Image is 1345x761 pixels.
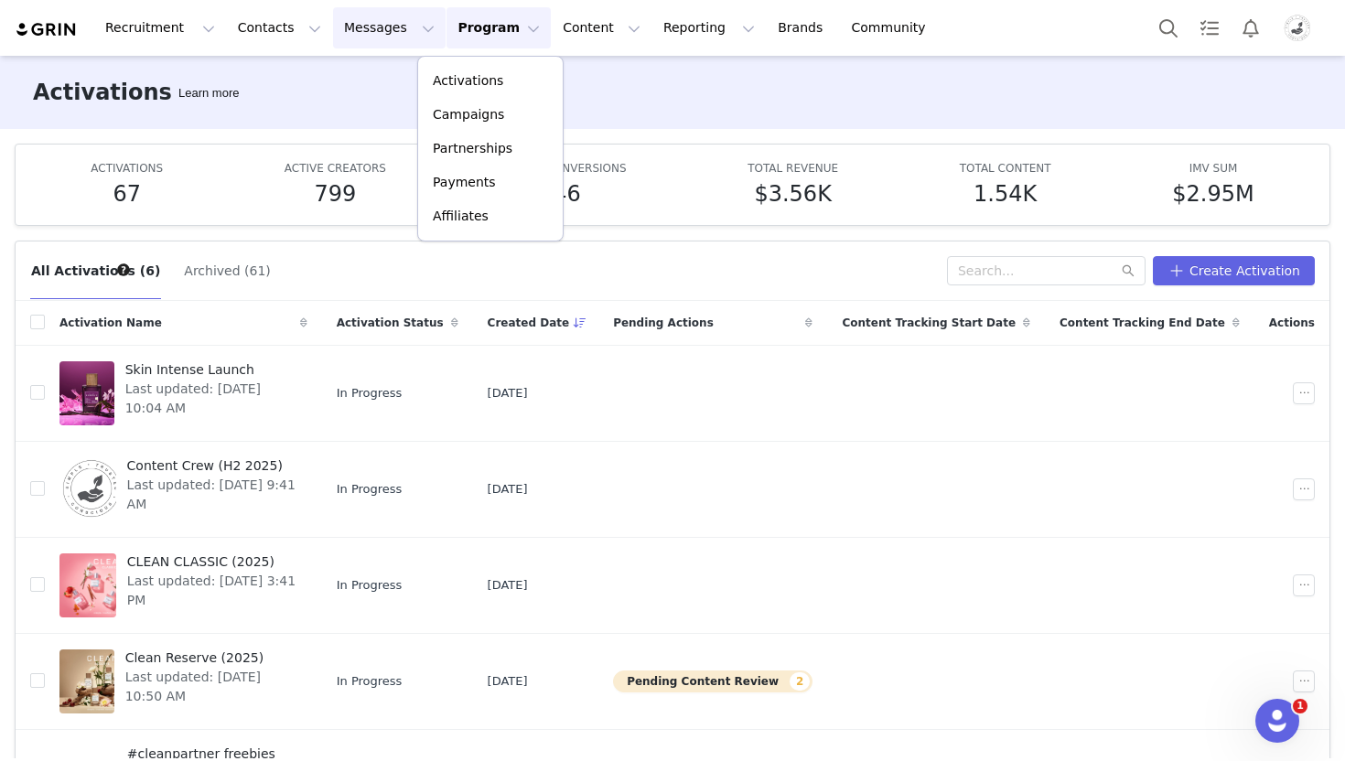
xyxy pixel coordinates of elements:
a: Brands [767,7,839,48]
a: CLEAN CLASSIC (2025)Last updated: [DATE] 3:41 PM [59,549,307,622]
button: Messages [333,7,446,48]
h3: Activations [33,76,172,109]
span: In Progress [337,672,403,691]
p: Activations [433,71,503,91]
a: Skin Intense LaunchLast updated: [DATE] 10:04 AM [59,357,307,430]
h5: 46 [553,177,581,210]
span: [DATE] [488,576,528,595]
button: Recruitment [94,7,226,48]
img: grin logo [15,21,79,38]
span: In Progress [337,384,403,402]
span: In Progress [337,576,403,595]
span: Created Date [488,315,570,331]
span: TOTAL CONTENT [960,162,1051,175]
button: Archived (61) [183,256,271,285]
img: 1c97e61f-9c4d-40d3-86e4-86a42c23aeac.jpg [1283,14,1312,43]
p: Affiliates [433,207,489,226]
span: Last updated: [DATE] 10:50 AM [125,668,296,706]
span: 1 [1293,699,1307,713]
span: ACTIVE CREATORS [285,162,386,175]
button: Program [447,7,551,48]
span: CLEAN CLASSIC (2025) [127,552,296,572]
p: Partnerships [433,139,512,158]
span: ACTIVATIONS [91,162,163,175]
span: [DATE] [488,672,528,691]
span: Last updated: [DATE] 9:41 AM [127,476,296,514]
button: Reporting [652,7,766,48]
button: All Activations (6) [30,256,161,285]
p: Campaigns [433,105,504,124]
span: Activation Status [337,315,444,331]
a: Community [841,7,945,48]
span: Content Crew (H2 2025) [127,456,296,476]
button: Content [552,7,651,48]
span: Last updated: [DATE] 3:41 PM [127,572,296,610]
span: IMV SUM [1189,162,1238,175]
p: Payments [433,173,496,192]
div: Tooltip anchor [115,262,132,278]
span: TOTAL CONVERSIONS [508,162,627,175]
h5: $2.95M [1172,177,1254,210]
div: Actions [1254,304,1329,342]
span: Activation Name [59,315,162,331]
button: Profile [1272,14,1330,43]
h5: $3.56K [754,177,831,210]
input: Search... [947,256,1146,285]
span: Last updated: [DATE] 10:04 AM [125,380,296,418]
span: In Progress [337,480,403,498]
button: Notifications [1231,7,1271,48]
span: [DATE] [488,480,528,498]
button: Contacts [227,7,332,48]
a: Content Crew (H2 2025)Last updated: [DATE] 9:41 AM [59,453,307,526]
a: Clean Reserve (2025)Last updated: [DATE] 10:50 AM [59,645,307,718]
span: Pending Actions [613,315,714,331]
span: TOTAL REVENUE [748,162,838,175]
h5: 67 [113,177,141,210]
button: Search [1148,7,1189,48]
button: Pending Content Review2 [613,670,812,692]
i: icon: search [1122,264,1135,277]
div: Tooltip anchor [175,84,242,102]
h5: 799 [314,177,356,210]
span: Clean Reserve (2025) [125,648,296,668]
span: Content Tracking Start Date [842,315,1016,331]
span: Skin Intense Launch [125,360,296,380]
button: Create Activation [1153,256,1315,285]
span: [DATE] [488,384,528,402]
a: Tasks [1189,7,1230,48]
iframe: Intercom live chat [1255,699,1299,743]
span: Content Tracking End Date [1060,315,1225,331]
h5: 1.54K [974,177,1037,210]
